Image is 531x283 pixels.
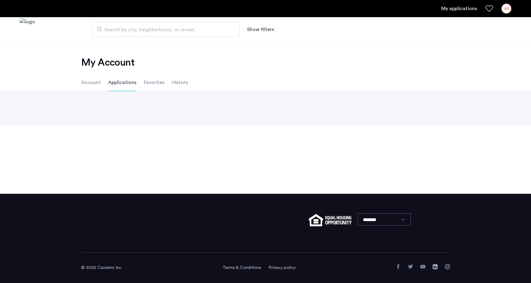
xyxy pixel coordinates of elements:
[396,264,401,269] a: Facebook
[408,264,413,269] a: Twitter
[20,18,35,41] img: logo
[502,4,511,13] div: AF
[222,265,261,271] a: Terms and conditions
[420,264,425,269] a: YouTube
[81,56,450,69] h2: My Account
[433,264,438,269] a: LinkedIn
[309,214,352,226] img: equal-housing.png
[247,26,274,33] button: Show or hide filters
[486,5,493,12] a: Favorites
[108,74,136,91] li: Applications
[81,74,101,91] li: Account
[441,5,477,12] a: My application
[81,266,122,270] span: © 2025 Cazamio Inc.
[20,18,35,41] a: Cazamio logo
[358,213,411,226] select: Language select
[269,265,296,271] a: Privacy policy
[92,22,240,37] input: Apartment Search
[144,74,164,91] li: Favorites
[445,264,450,269] a: Instagram
[172,74,188,91] li: History
[104,26,222,33] span: Search by city, neighborhood, or street.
